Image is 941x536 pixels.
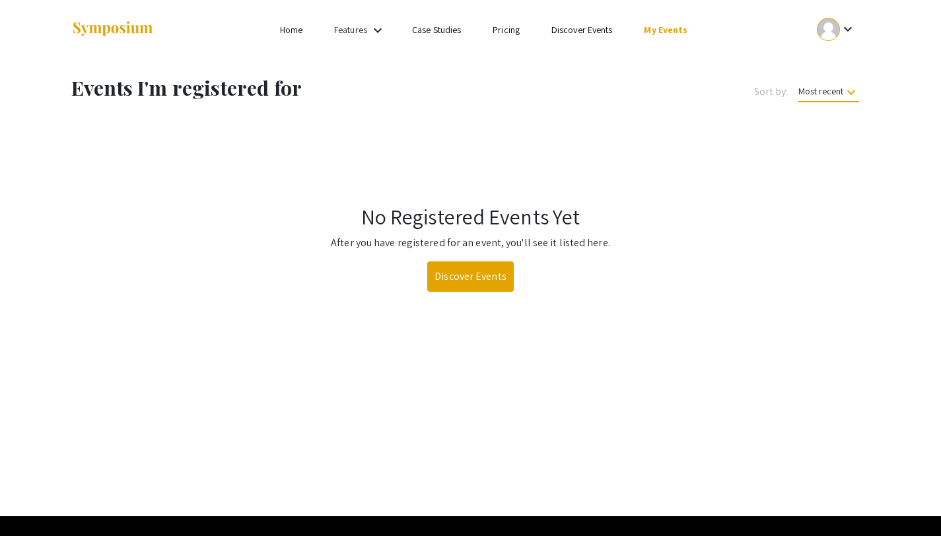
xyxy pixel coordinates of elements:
iframe: Chat [10,477,56,526]
mat-icon: Expand account dropdown [840,21,856,37]
span: Most recent [798,85,859,102]
a: Home [280,24,302,36]
p: After you have registered for an event, you'll see it listed here. [75,235,867,251]
a: Discover Events [551,24,613,36]
button: Expand account dropdown [803,15,870,44]
mat-icon: Expand Features list [370,22,386,38]
h1: No Registered Events Yet [75,204,867,229]
h1: Events I'm registered for [71,76,529,100]
img: Symposium by ForagerOne [71,20,154,38]
a: Features [334,24,367,36]
button: Most recent [788,79,870,103]
a: Case Studies [412,24,461,36]
span: Sort by: [754,84,788,100]
a: Pricing [493,24,520,36]
a: Discover Events [427,261,514,292]
mat-icon: keyboard_arrow_down [843,84,859,100]
a: My Events [644,24,687,36]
